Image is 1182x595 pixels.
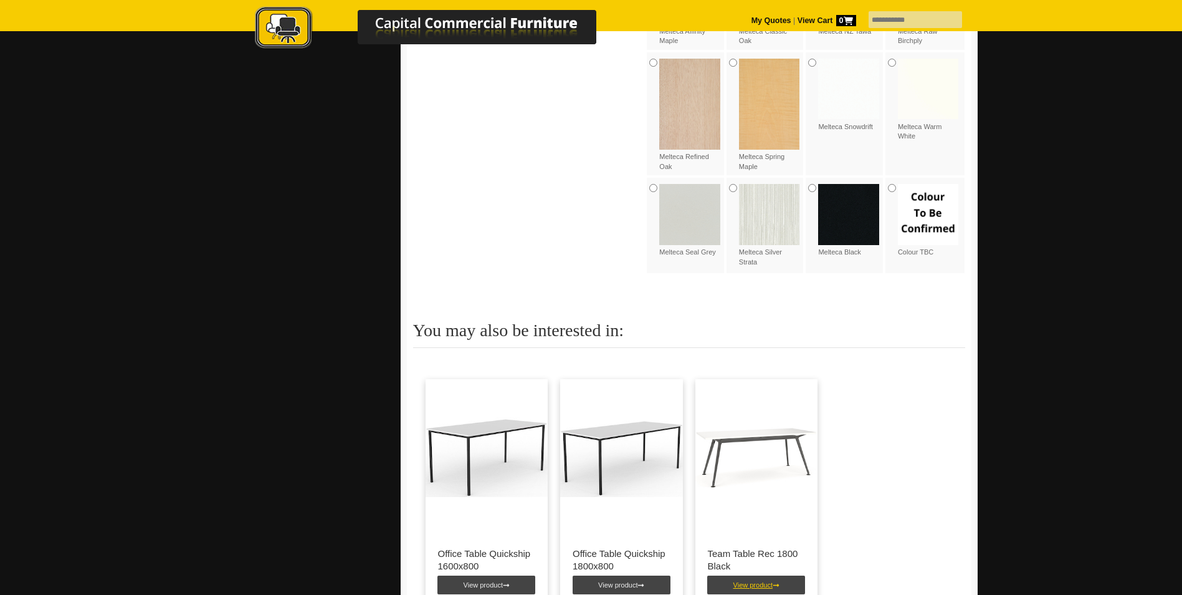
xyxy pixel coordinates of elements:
p: Office Table Quickship 1800x800 [573,548,670,573]
img: Melteca Silver Strata [739,184,800,245]
img: Colour TBC [898,184,959,245]
p: Team Table Rec 1800 Black [708,548,806,573]
label: Melteca Snowdrift [818,59,879,132]
img: Melteca Spring Maple [739,59,800,150]
img: Capital Commercial Furniture Logo [221,6,657,52]
a: View product [437,576,535,594]
label: Colour TBC [898,184,959,257]
label: Melteca Warm White [898,59,959,142]
label: Melteca Refined Oak [659,59,720,172]
a: View product [573,576,670,594]
a: Capital Commercial Furniture Logo [221,6,657,56]
a: View product [707,576,805,594]
label: Melteca Silver Strata [739,184,800,267]
img: Melteca Refined Oak [659,59,720,150]
img: Team Table Rec 1800 Black [695,379,818,535]
span: 0 [836,15,856,26]
img: Office Table Quickship 1800x800 [560,379,683,535]
h2: You may also be interested in: [413,321,965,348]
strong: View Cart [798,16,856,25]
img: Melteca Warm White [898,59,959,120]
label: Melteca Seal Grey [659,184,720,257]
img: Melteca Black [818,184,879,245]
img: Melteca Seal Grey [659,184,720,245]
a: My Quotes [751,16,791,25]
img: Office Table Quickship 1600x800 [426,379,548,535]
img: Melteca Snowdrift [818,59,879,120]
a: View Cart0 [795,16,856,25]
p: Office Table Quickship 1600x800 [438,548,536,573]
label: Melteca Spring Maple [739,59,800,172]
label: Melteca Black [818,184,879,257]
